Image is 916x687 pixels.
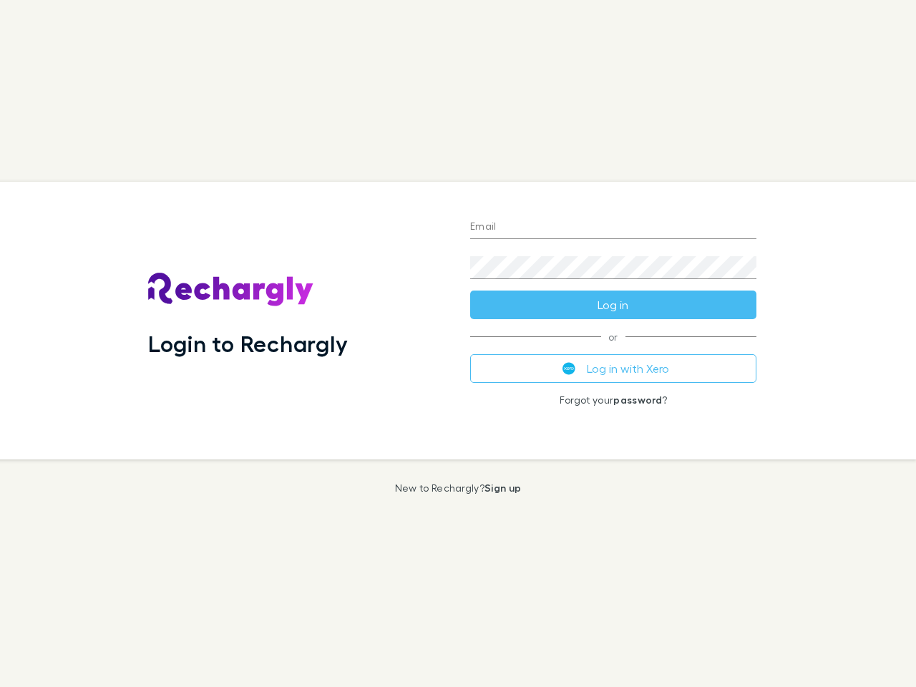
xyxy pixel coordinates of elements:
p: New to Rechargly? [395,482,522,494]
p: Forgot your ? [470,394,756,406]
span: or [470,336,756,337]
h1: Login to Rechargly [148,330,348,357]
button: Log in with Xero [470,354,756,383]
a: Sign up [484,482,521,494]
button: Log in [470,291,756,319]
img: Rechargly's Logo [148,273,314,307]
img: Xero's logo [562,362,575,375]
a: password [613,394,662,406]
